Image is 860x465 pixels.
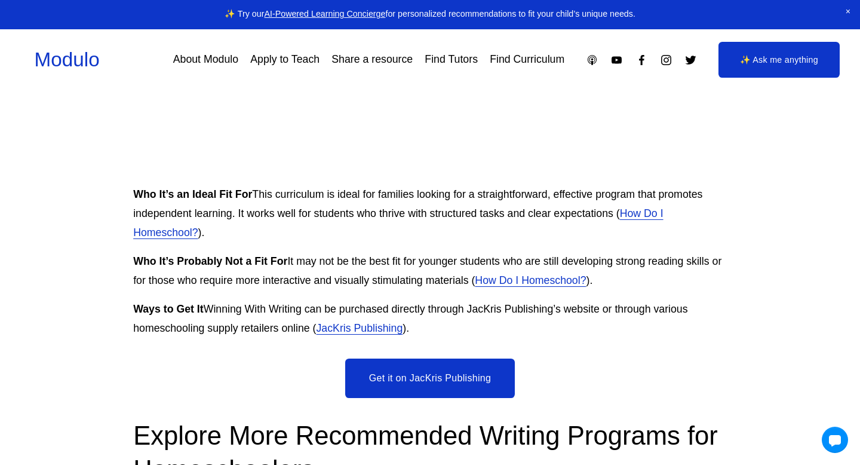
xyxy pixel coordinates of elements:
[610,54,623,66] a: YouTube
[345,359,515,398] a: Get it on JacKris Publishing
[133,255,287,267] strong: Who It’s Probably Not a Fit For
[684,54,697,66] a: Twitter
[133,207,663,238] a: How Do I Homeschool?
[425,49,478,70] a: Find Tutors
[264,9,385,19] a: AI-Powered Learning Concierge
[490,49,564,70] a: Find Curriculum
[317,322,403,334] a: JacKris Publishing
[133,300,727,338] p: Winning With Writing can be purchased directly through JacKris Publishing’s website or through va...
[331,49,413,70] a: Share a resource
[133,185,727,243] p: This curriculum is ideal for families looking for a straightforward, effective program that promo...
[35,48,100,71] a: Modulo
[133,188,252,200] strong: Who It’s an Ideal Fit For
[635,54,648,66] a: Facebook
[660,54,672,66] a: Instagram
[586,54,598,66] a: Apple Podcasts
[133,303,203,315] strong: Ways to Get It
[173,49,238,70] a: About Modulo
[718,42,840,78] a: ✨ Ask me anything
[250,49,320,70] a: Apply to Teach
[133,252,727,290] p: It may not be the best fit for younger students who are still developing strong reading skills or...
[475,274,586,286] a: How Do I Homeschool?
